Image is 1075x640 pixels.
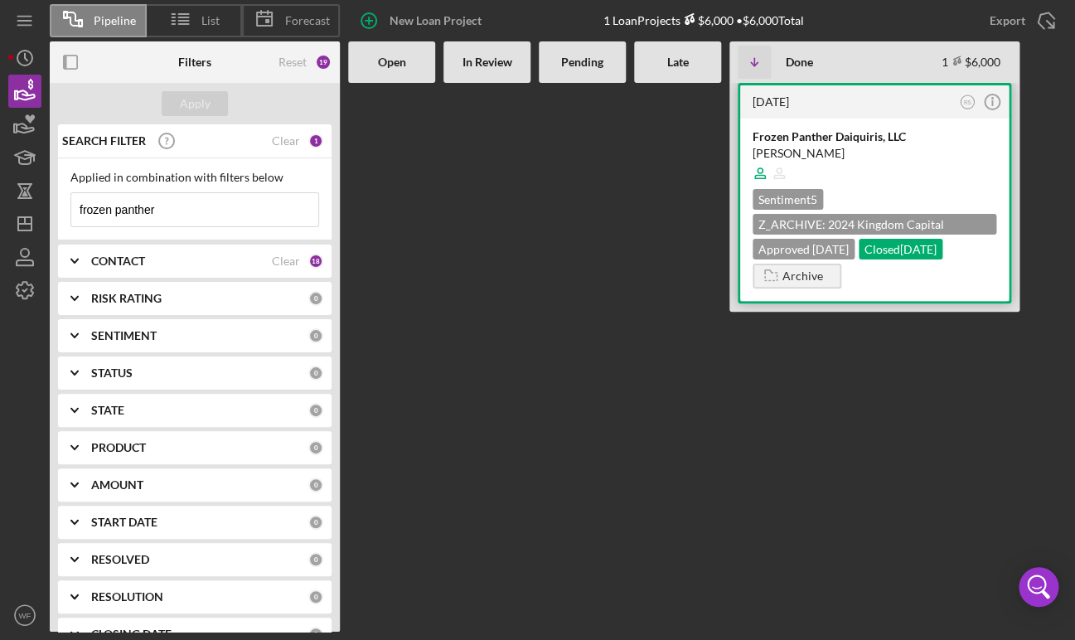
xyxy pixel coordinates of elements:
[859,239,942,259] div: Closed [DATE]
[91,441,146,454] b: PRODUCT
[308,478,323,492] div: 0
[1019,567,1058,607] div: Open Intercom Messenger
[308,254,323,269] div: 18
[378,56,406,69] b: Open
[308,440,323,455] div: 0
[667,56,689,69] b: Late
[315,54,332,70] div: 19
[178,56,211,69] b: Filters
[285,14,330,27] span: Forecast
[753,95,789,109] time: 2024-07-15 21:51
[964,99,972,104] text: RS
[738,83,1011,303] a: [DATE]RSFrozen Panther Daiquiris, LLC[PERSON_NAME]Sentiment5Z_ARCHIVE: 2024 Kingdom Capital Netwo...
[91,590,163,604] b: RESOLUTION
[782,264,823,288] div: Archive
[278,56,307,69] div: Reset
[91,292,162,305] b: RISK RATING
[162,91,228,116] button: Apply
[94,14,136,27] span: Pipeline
[308,589,323,604] div: 0
[91,366,133,380] b: STATUS
[308,133,323,148] div: 1
[753,189,823,210] div: Sentiment 5
[390,4,482,37] div: New Loan Project
[753,214,996,235] div: Z_ARCHIVE: 2024 Kingdom Capital Network $6,000
[753,239,855,259] div: Approved [DATE]
[462,56,512,69] b: In Review
[753,145,996,162] div: [PERSON_NAME]
[308,328,323,343] div: 0
[19,611,31,620] text: WF
[680,13,734,27] div: $6,000
[70,171,319,184] div: Applied in combination with filters below
[62,134,146,148] b: SEARCH FILTER
[91,516,157,529] b: START DATE
[308,291,323,306] div: 0
[348,4,498,37] button: New Loan Project
[91,478,143,492] b: AMOUNT
[91,329,157,342] b: SENTIMENT
[272,255,300,268] div: Clear
[308,515,323,530] div: 0
[990,4,1025,37] div: Export
[180,91,211,116] div: Apply
[603,13,804,27] div: 1 Loan Projects • $6,000 Total
[973,4,1067,37] button: Export
[91,404,124,417] b: STATE
[786,56,813,69] b: Done
[91,255,145,268] b: CONTACT
[942,55,1000,69] div: 1 $6,000
[308,403,323,418] div: 0
[561,56,603,69] b: Pending
[308,552,323,567] div: 0
[753,264,841,288] button: Archive
[308,366,323,381] div: 0
[753,128,996,145] div: Frozen Panther Daiquiris, LLC
[956,91,979,114] button: RS
[201,14,220,27] span: List
[91,553,149,566] b: RESOLVED
[272,134,300,148] div: Clear
[8,599,41,632] button: WF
